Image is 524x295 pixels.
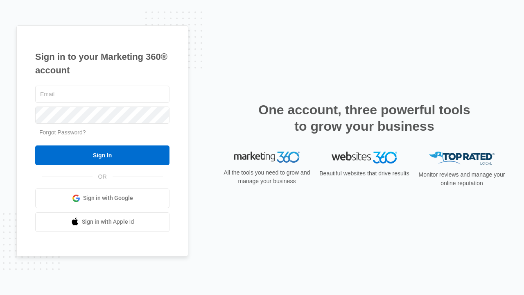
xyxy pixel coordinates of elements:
[429,152,495,165] img: Top Rated Local
[82,218,134,226] span: Sign in with Apple Id
[93,172,113,181] span: OR
[221,168,313,186] p: All the tools you need to grow and manage your business
[318,169,410,178] p: Beautiful websites that drive results
[332,152,397,163] img: Websites 360
[234,152,300,163] img: Marketing 360
[35,212,169,232] a: Sign in with Apple Id
[35,188,169,208] a: Sign in with Google
[416,170,508,188] p: Monitor reviews and manage your online reputation
[35,86,169,103] input: Email
[39,129,86,136] a: Forgot Password?
[83,194,133,202] span: Sign in with Google
[35,145,169,165] input: Sign In
[256,102,473,134] h2: One account, three powerful tools to grow your business
[35,50,169,77] h1: Sign in to your Marketing 360® account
